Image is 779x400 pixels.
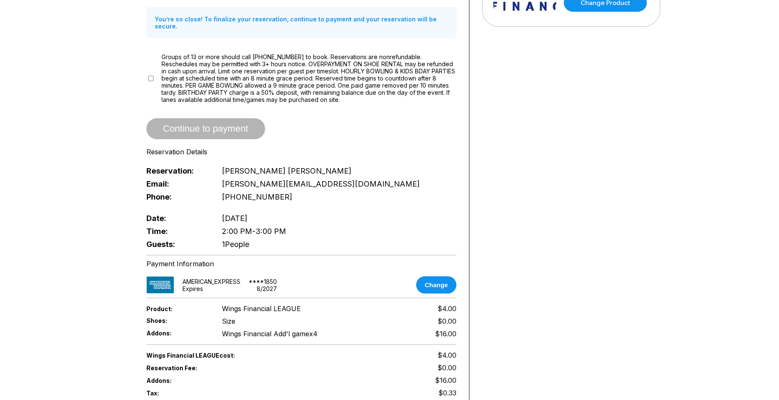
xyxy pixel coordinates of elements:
[222,214,248,223] span: [DATE]
[146,276,174,294] img: card
[222,317,235,325] div: Size
[146,214,208,223] span: Date:
[146,7,456,38] div: You’re so close! To finalize your reservation, continue to payment and your reservation will be s...
[222,304,301,313] span: Wings Financial LEAGUE
[146,352,302,359] span: Wings Financial LEAGUE cost:
[435,330,456,338] div: $16.00
[146,390,208,397] span: Tax:
[146,317,208,324] span: Shoes:
[182,285,203,292] div: Expires
[438,351,456,359] span: $4.00
[146,148,456,156] div: Reservation Details
[222,227,286,236] span: 2:00 PM - 3:00 PM
[222,179,420,188] span: [PERSON_NAME][EMAIL_ADDRESS][DOMAIN_NAME]
[438,304,456,313] span: $4.00
[146,166,208,175] span: Reservation:
[222,330,318,338] div: Wings Financial Add'l game x 4
[222,192,292,201] span: [PHONE_NUMBER]
[257,285,277,292] div: 8 / 2027
[146,192,208,201] span: Phone:
[222,166,352,175] span: [PERSON_NAME] [PERSON_NAME]
[438,317,456,325] div: $0.00
[162,53,456,103] span: Groups of 13 or more should call [PHONE_NUMBER] to book. Reservations are nonrefundable. Reschedu...
[146,377,208,384] span: Addons:
[146,260,456,268] div: Payment Information
[435,376,456,384] span: $16.00
[416,276,456,294] button: Change
[146,330,208,337] span: Addons:
[146,305,208,312] span: Product:
[438,364,456,372] span: $0.00
[146,179,208,188] span: Email:
[182,278,240,285] div: AMERICAN_EXPRESS
[438,389,456,397] span: $0.33
[222,240,249,249] span: 1 People
[146,240,208,249] span: Guests:
[146,227,208,236] span: Time:
[146,364,302,371] span: Reservation Fee:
